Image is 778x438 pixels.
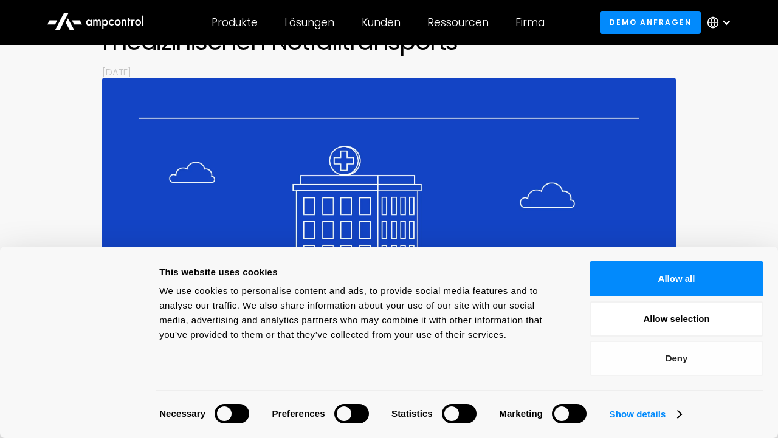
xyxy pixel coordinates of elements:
[284,16,334,29] div: Lösungen
[212,16,258,29] div: Produkte
[102,66,676,78] p: [DATE]
[610,405,681,423] a: Show details
[159,265,562,279] div: This website uses cookies
[391,408,433,419] strong: Statistics
[515,16,545,29] div: Firma
[590,261,763,296] button: Allow all
[590,301,763,337] button: Allow selection
[362,16,401,29] div: Kunden
[499,408,543,419] strong: Marketing
[427,16,489,29] div: Ressourcen
[600,11,701,33] a: Demo anfragen
[272,408,325,419] strong: Preferences
[159,284,562,342] div: We use cookies to personalise content and ads, to provide social media features and to analyse ou...
[159,408,205,419] strong: Necessary
[590,341,763,376] button: Deny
